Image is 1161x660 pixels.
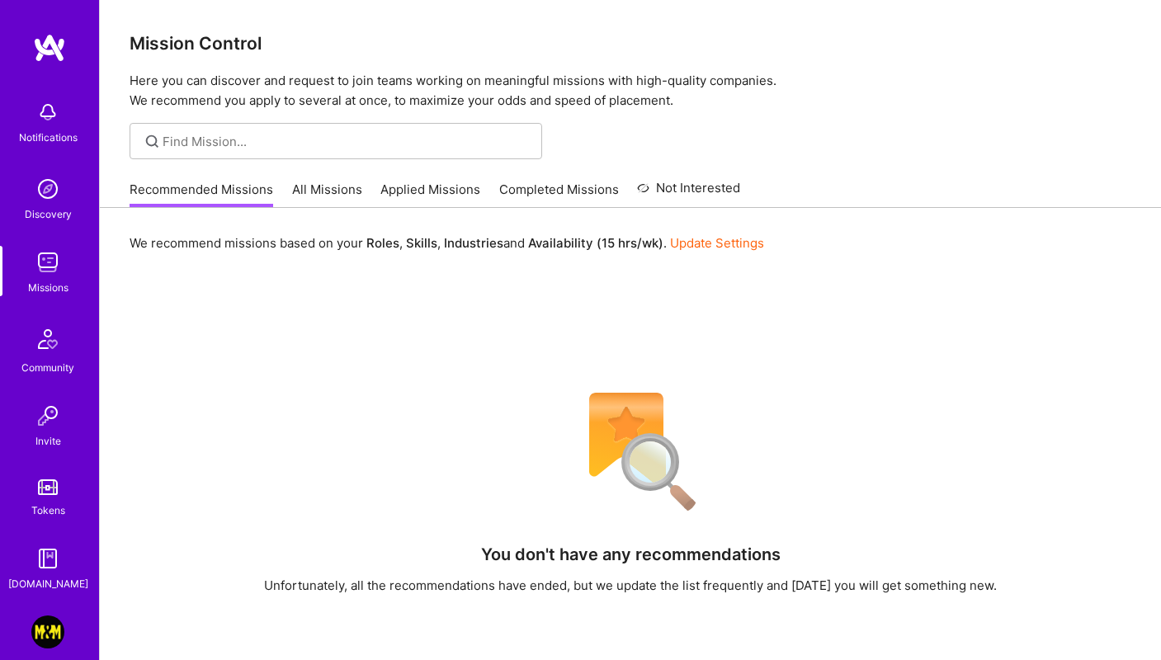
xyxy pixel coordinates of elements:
[35,432,61,450] div: Invite
[31,542,64,575] img: guide book
[33,33,66,63] img: logo
[366,235,399,251] b: Roles
[25,205,72,223] div: Discovery
[130,234,764,252] p: We recommend missions based on your , , and .
[31,399,64,432] img: Invite
[31,615,64,648] img: Morgan & Morgan: Document Management Product Manager
[499,181,619,208] a: Completed Missions
[130,71,1131,111] p: Here you can discover and request to join teams working on meaningful missions with high-quality ...
[264,577,997,594] div: Unfortunately, all the recommendations have ended, but we update the list frequently and [DATE] y...
[406,235,437,251] b: Skills
[19,129,78,146] div: Notifications
[380,181,480,208] a: Applied Missions
[31,246,64,279] img: teamwork
[292,181,362,208] a: All Missions
[444,235,503,251] b: Industries
[28,279,68,296] div: Missions
[637,178,740,208] a: Not Interested
[21,359,74,376] div: Community
[8,575,88,592] div: [DOMAIN_NAME]
[28,319,68,359] img: Community
[560,382,701,522] img: No Results
[31,502,65,519] div: Tokens
[38,479,58,495] img: tokens
[27,615,68,648] a: Morgan & Morgan: Document Management Product Manager
[143,132,162,151] i: icon SearchGrey
[31,172,64,205] img: discovery
[163,133,530,150] input: Find Mission...
[31,96,64,129] img: bell
[130,181,273,208] a: Recommended Missions
[130,33,1131,54] h3: Mission Control
[670,235,764,251] a: Update Settings
[528,235,663,251] b: Availability (15 hrs/wk)
[481,544,781,564] h4: You don't have any recommendations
